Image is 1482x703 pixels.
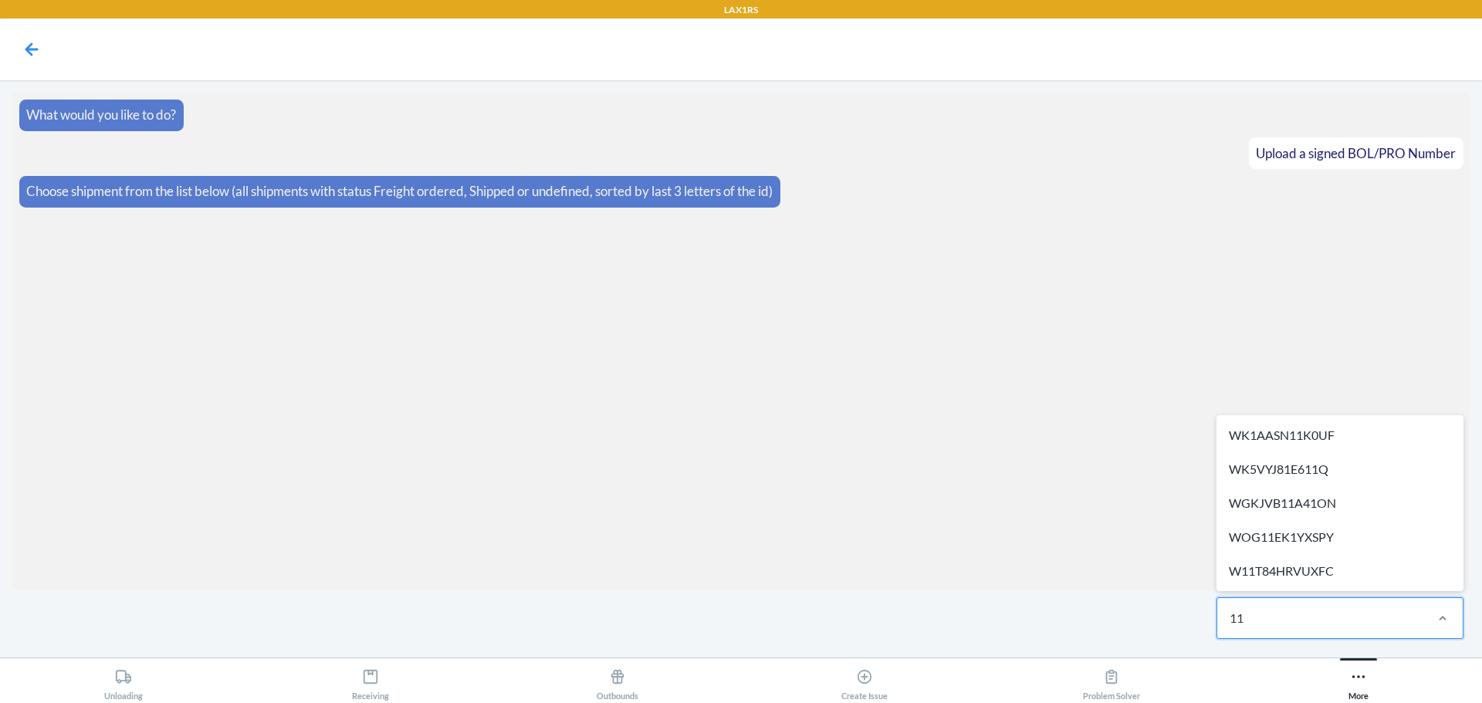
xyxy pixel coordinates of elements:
[597,662,638,701] div: Outbounds
[1220,520,1460,554] div: WOG11EK1YXSPY
[26,181,773,201] p: Choose shipment from the list below (all shipments with status Freight ordered, Shipped or undefi...
[841,662,888,701] div: Create Issue
[494,658,741,701] button: Outbounds
[741,658,988,701] button: Create Issue
[1348,662,1369,701] div: More
[247,658,494,701] button: Receiving
[1220,418,1460,452] div: WK1AASN11K0UF
[1256,145,1456,161] span: Upload a signed BOL/PRO Number
[1220,452,1460,486] div: WK5VYJ81E611Q
[1083,662,1140,701] div: Problem Solver
[1235,658,1482,701] button: More
[26,105,176,125] p: What would you like to do?
[1220,554,1460,588] div: W11T84HRVUXFC
[724,3,758,17] p: LAX1RS
[988,658,1235,701] button: Problem Solver
[352,662,389,701] div: Receiving
[1230,609,1246,627] input: WK1AASN11K0UFWK5VYJ81E611QWGKJVB11A41ONWOG11EK1YXSPYW11T84HRVUXFC
[1220,486,1460,520] div: WGKJVB11A41ON
[104,662,143,701] div: Unloading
